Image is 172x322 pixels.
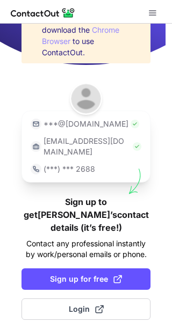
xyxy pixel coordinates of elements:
img: https://contactout.com/extension/app/static/media/login-work-icon.638a5007170bc45168077fde17b29a1... [31,141,41,152]
img: https://contactout.com/extension/app/static/media/login-phone-icon.bacfcb865e29de816d437549d7f4cb... [31,164,41,174]
img: https://contactout.com/extension/app/static/media/login-email-icon.f64bce713bb5cd1896fef81aa7b14a... [31,119,41,129]
h1: Sign up to get [PERSON_NAME]’s contact details (it’s free!) [21,195,150,234]
span: Login [69,304,104,314]
img: ContactOut v5.3.10 [11,6,75,19]
p: Contact any professional instantly by work/personal emails or phone. [21,238,150,260]
img: Francesco De Rigo [70,83,102,115]
p: [EMAIL_ADDRESS][DOMAIN_NAME] [44,136,131,157]
button: Login [21,298,150,320]
img: Check Icon [133,142,141,151]
p: ***@[DOMAIN_NAME] [44,119,128,129]
span: Sign up for free [50,274,122,284]
img: Check Icon [131,120,139,128]
button: Sign up for free [21,268,150,290]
